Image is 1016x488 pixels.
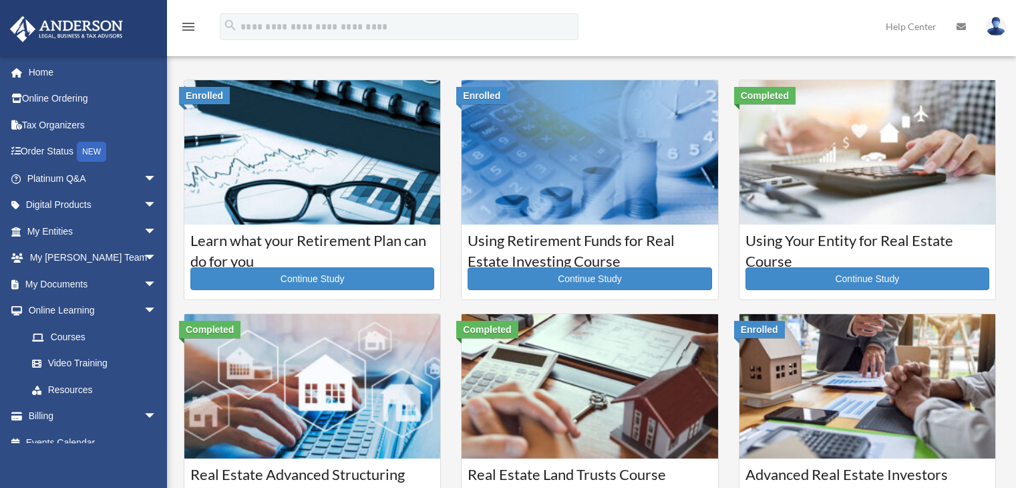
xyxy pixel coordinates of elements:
[144,165,170,193] span: arrow_drop_down
[456,87,507,104] div: Enrolled
[734,321,785,338] div: Enrolled
[190,231,434,264] h3: Learn what your Retirement Plan can do for you
[144,218,170,245] span: arrow_drop_down
[9,86,177,112] a: Online Ordering
[9,245,177,271] a: My [PERSON_NAME] Teamarrow_drop_down
[180,23,196,35] a: menu
[179,321,240,338] div: Completed
[456,321,518,338] div: Completed
[9,297,177,324] a: Online Learningarrow_drop_down
[745,267,989,290] a: Continue Study
[468,231,711,264] h3: Using Retirement Funds for Real Estate Investing Course
[986,17,1006,36] img: User Pic
[745,231,989,264] h3: Using Your Entity for Real Estate Course
[180,19,196,35] i: menu
[144,403,170,431] span: arrow_drop_down
[190,267,434,290] a: Continue Study
[144,297,170,325] span: arrow_drop_down
[144,245,170,272] span: arrow_drop_down
[734,87,796,104] div: Completed
[77,142,106,162] div: NEW
[9,271,177,297] a: My Documentsarrow_drop_down
[9,429,177,456] a: Events Calendar
[144,271,170,298] span: arrow_drop_down
[468,267,711,290] a: Continue Study
[179,87,230,104] div: Enrolled
[9,112,177,138] a: Tax Organizers
[6,16,127,42] img: Anderson Advisors Platinum Portal
[19,376,177,403] a: Resources
[9,138,177,166] a: Order StatusNEW
[9,192,177,219] a: Digital Productsarrow_drop_down
[19,350,177,377] a: Video Training
[223,18,238,33] i: search
[9,165,177,192] a: Platinum Q&Aarrow_drop_down
[9,403,177,430] a: Billingarrow_drop_down
[19,324,170,350] a: Courses
[9,59,177,86] a: Home
[144,192,170,219] span: arrow_drop_down
[9,218,177,245] a: My Entitiesarrow_drop_down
